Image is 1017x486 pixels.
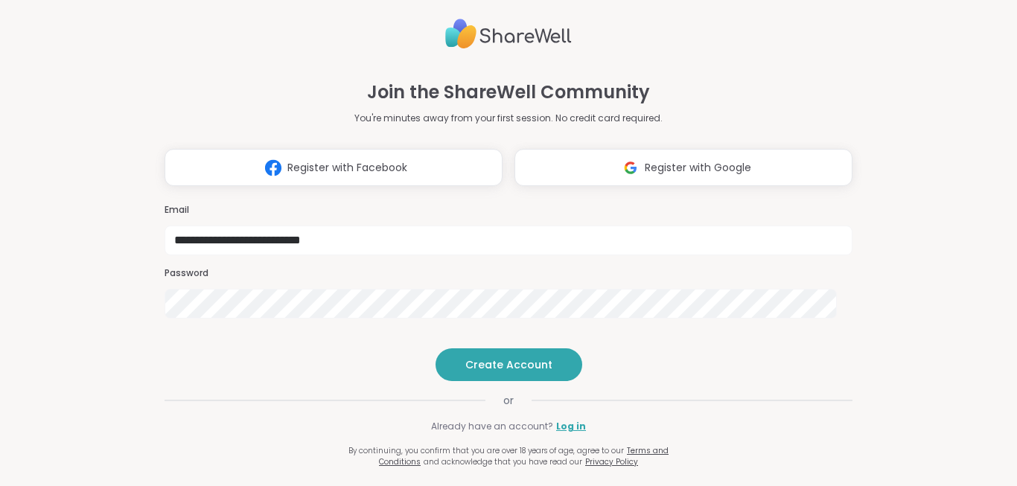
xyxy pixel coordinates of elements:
[259,154,287,182] img: ShareWell Logomark
[465,357,552,372] span: Create Account
[354,112,663,125] p: You're minutes away from your first session. No credit card required.
[165,267,852,280] h3: Password
[165,204,852,217] h3: Email
[585,456,638,467] a: Privacy Policy
[485,393,532,408] span: or
[556,420,586,433] a: Log in
[367,79,650,106] h1: Join the ShareWell Community
[431,420,553,433] span: Already have an account?
[616,154,645,182] img: ShareWell Logomark
[379,445,669,467] a: Terms and Conditions
[436,348,582,381] button: Create Account
[348,445,624,456] span: By continuing, you confirm that you are over 18 years of age, agree to our
[424,456,582,467] span: and acknowledge that you have read our
[165,149,503,186] button: Register with Facebook
[514,149,852,186] button: Register with Google
[445,13,572,55] img: ShareWell Logo
[645,160,751,176] span: Register with Google
[287,160,407,176] span: Register with Facebook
